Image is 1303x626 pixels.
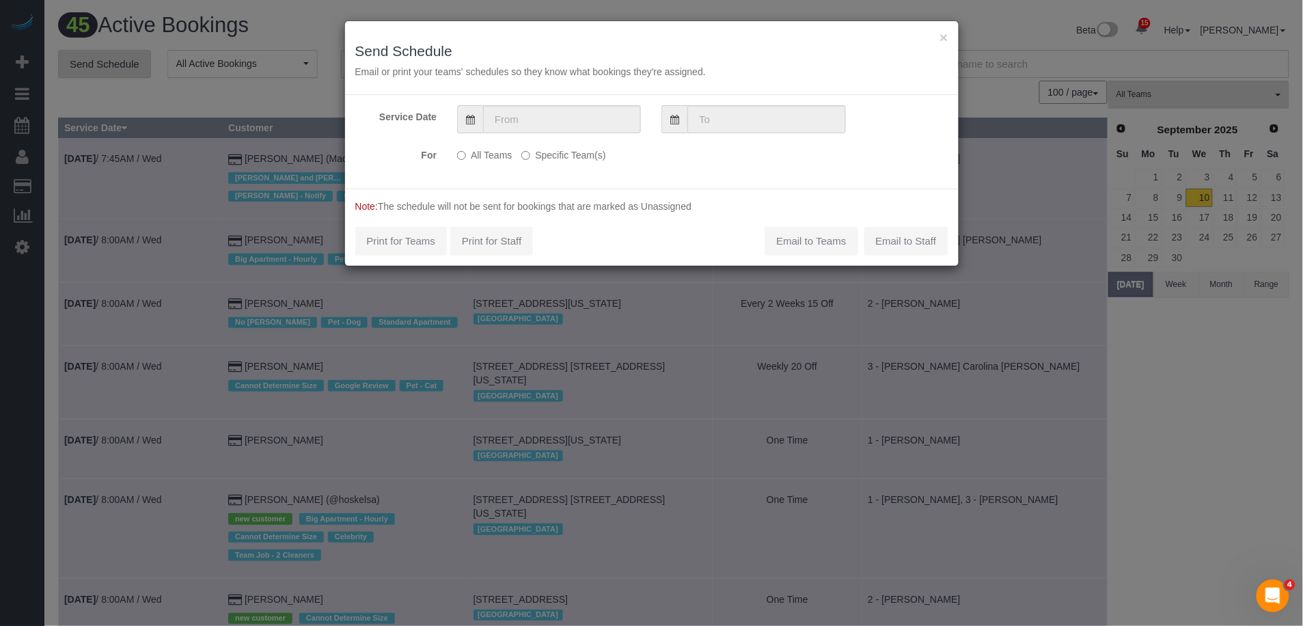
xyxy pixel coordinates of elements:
[345,105,448,124] label: Service Date
[355,65,948,79] p: Email or print your teams' schedules so they know what bookings they're assigned.
[345,144,448,162] label: For
[939,30,948,44] button: ×
[687,105,845,133] input: To
[521,144,605,162] label: Specific Team(s)
[1257,580,1289,612] iframe: Intercom live chat
[355,200,948,213] p: The schedule will not be sent for bookings that are marked as Unassigned
[355,43,948,59] h3: Send Schedule
[457,151,466,160] input: All Teams
[457,144,512,162] label: All Teams
[1285,580,1295,590] span: 4
[521,151,530,160] input: Specific Team(s)
[355,201,378,212] span: Note:
[483,105,641,133] input: From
